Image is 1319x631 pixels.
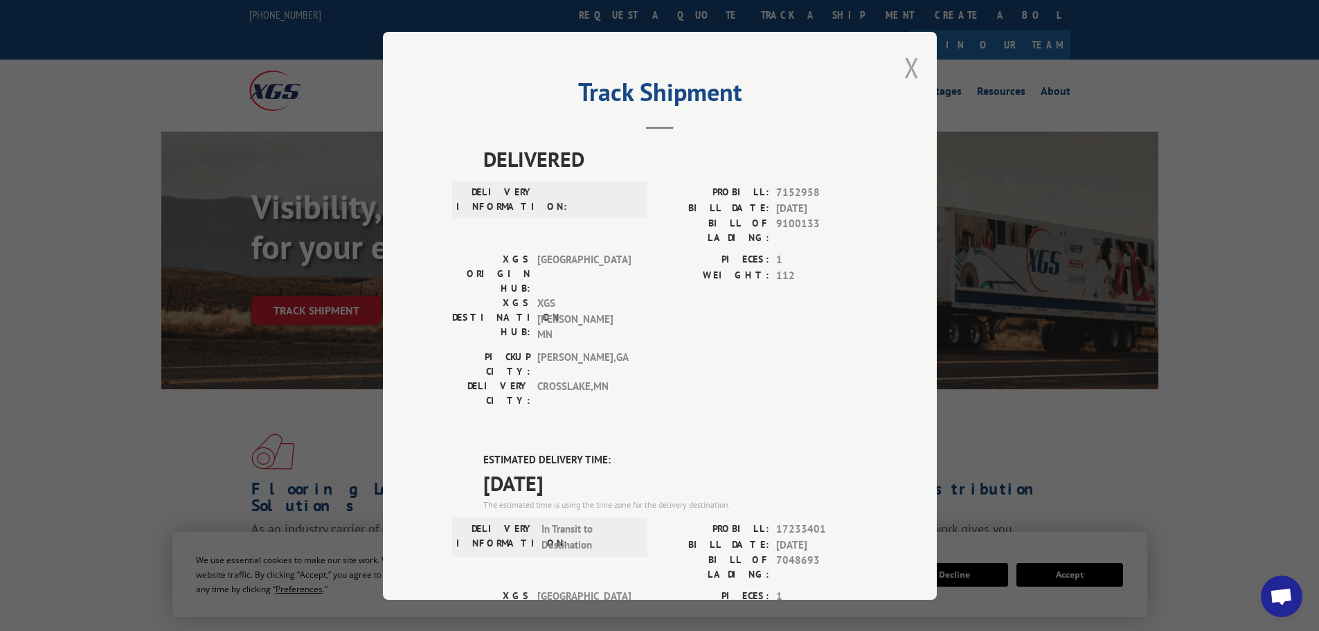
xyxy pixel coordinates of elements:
label: XGS DESTINATION HUB: [452,296,530,343]
label: ESTIMATED DELIVERY TIME: [483,452,868,468]
span: 7152958 [776,185,868,201]
span: [DATE] [483,468,868,499]
label: DELIVERY CITY: [452,378,530,407]
label: PIECES: [660,252,769,268]
span: 7048693 [776,553,868,582]
label: DELIVERY INFORMATION: [456,185,535,214]
span: 1 [776,252,868,268]
label: BILL DATE: [660,537,769,553]
button: Close modal [904,49,919,86]
label: BILL OF LADING: [660,553,769,582]
div: The estimated time is using the time zone for the delivery destination. [483,499,868,511]
label: WEIGHT: [660,267,769,283]
label: BILL DATE: [660,200,769,216]
span: CROSSLAKE , MN [537,378,631,407]
label: PICKUP CITY: [452,349,530,378]
span: [DATE] [776,200,868,216]
label: BILL OF LADING: [660,216,769,245]
label: PROBILL: [660,522,769,537]
span: [GEOGRAPHIC_DATA] [537,252,631,296]
span: 9100133 [776,216,868,245]
span: DELIVERED [483,143,868,175]
span: XGS [PERSON_NAME] MN [537,296,631,343]
span: [DATE] [776,537,868,553]
span: In Transit to Destination [541,522,635,553]
label: PIECES: [660,589,769,605]
span: [PERSON_NAME] , GA [537,349,631,378]
span: 1 [776,589,868,605]
h2: Track Shipment [452,82,868,109]
span: 17233401 [776,522,868,537]
label: XGS ORIGIN HUB: [452,252,530,296]
span: 112 [776,267,868,283]
label: PROBILL: [660,185,769,201]
div: Open chat [1261,576,1302,617]
label: DELIVERY INFORMATION: [456,522,535,553]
